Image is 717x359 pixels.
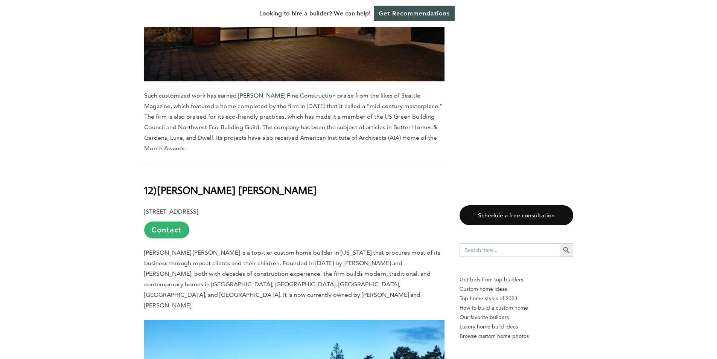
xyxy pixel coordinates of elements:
[562,246,571,254] svg: Search
[460,275,573,284] p: Get bids from top builders
[144,206,445,238] p: [STREET_ADDRESS]
[144,183,157,197] b: 12)
[460,205,573,225] a: Schedule a free consultation
[144,92,443,152] span: Such customized work has earned [PERSON_NAME] Fine Construction praise from the likes of Seattle ...
[460,243,560,257] input: Search here...
[157,183,317,197] b: [PERSON_NAME] [PERSON_NAME]
[460,313,573,322] a: Our favorite builders
[572,305,708,350] iframe: Drift Widget Chat Controller
[460,284,573,294] a: Custom home ideas
[460,303,573,313] a: How to build a custom home
[460,294,573,303] a: Top home styles of 2023
[144,249,440,309] span: [PERSON_NAME] [PERSON_NAME] is a top-tier custom home builder in [US_STATE] that procures most of...
[374,6,455,21] a: Get Recommendations
[144,222,189,238] a: Contact
[460,322,573,332] a: Luxury home build ideas
[460,332,573,341] a: Browse custom home photos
